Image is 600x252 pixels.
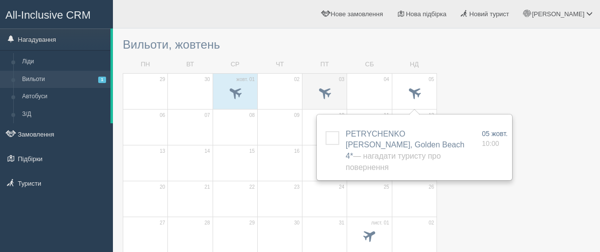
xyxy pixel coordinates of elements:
[482,130,508,138] span: 05 жовт.
[213,56,257,73] td: СР
[482,140,499,147] span: 10:00
[392,56,436,73] td: НД
[236,76,255,83] span: жовт. 01
[204,184,210,191] span: 21
[384,184,389,191] span: 25
[160,76,165,83] span: 29
[384,76,389,83] span: 04
[294,76,300,83] span: 02
[0,0,112,28] a: All-Inclusive CRM
[249,220,255,226] span: 29
[5,9,91,21] span: All-Inclusive CRM
[160,184,165,191] span: 20
[339,184,344,191] span: 24
[429,76,434,83] span: 05
[339,220,344,226] span: 31
[346,152,441,171] span: — Нагадати туристу про повернення
[339,112,344,119] span: 10
[346,130,464,172] span: PETRYCHENKO [PERSON_NAME], Golden Beach 4*
[371,220,389,226] span: лист. 01
[429,184,434,191] span: 26
[204,148,210,155] span: 14
[160,220,165,226] span: 27
[384,112,389,119] span: 11
[249,148,255,155] span: 15
[302,56,347,73] td: ПТ
[294,220,300,226] span: 30
[346,130,464,172] a: PETRYCHENKO [PERSON_NAME], Golden Beach 4*— Нагадати туристу про повернення
[98,77,106,83] span: 1
[160,148,165,155] span: 13
[168,56,213,73] td: ВТ
[160,112,165,119] span: 06
[18,53,110,71] a: Ліди
[429,112,434,119] span: 12
[257,56,302,73] td: ЧТ
[339,76,344,83] span: 03
[429,220,434,226] span: 02
[347,56,392,73] td: СБ
[482,129,508,148] a: 05 жовт. 10:00
[204,220,210,226] span: 28
[18,106,110,123] a: З/Д
[406,10,447,18] span: Нова підбірка
[204,76,210,83] span: 30
[532,10,584,18] span: [PERSON_NAME]
[249,112,255,119] span: 08
[123,38,437,51] h3: Вильоти, жовтень
[123,56,168,73] td: ПН
[294,112,300,119] span: 09
[249,184,255,191] span: 22
[469,10,509,18] span: Новий турист
[204,112,210,119] span: 07
[294,148,300,155] span: 16
[18,88,110,106] a: Автобуси
[294,184,300,191] span: 23
[331,10,383,18] span: Нове замовлення
[18,71,110,88] a: Вильоти1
